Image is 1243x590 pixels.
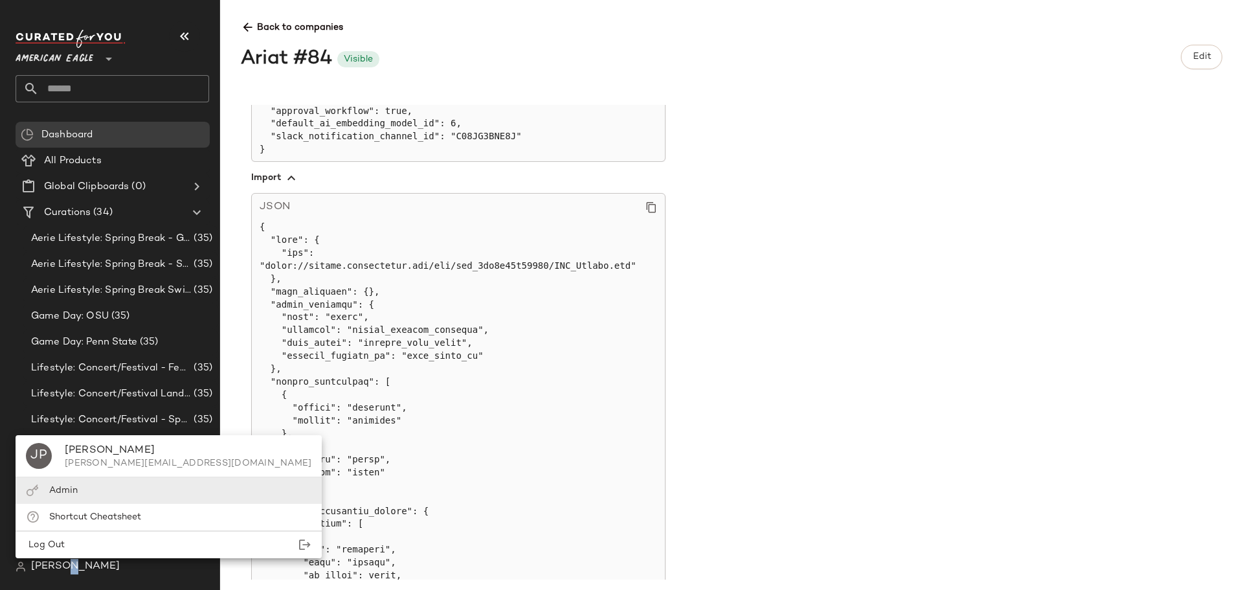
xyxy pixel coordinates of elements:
span: Lifestyle: Concert/Festival - Femme [31,361,191,376]
img: svg%3e [21,128,34,141]
span: Game Day: OSU [31,309,109,324]
span: American Eagle [16,44,93,67]
span: (0) [129,179,145,194]
div: [PERSON_NAME] [65,443,311,459]
span: (35) [191,413,212,427]
span: (35) [137,335,159,350]
span: Game Day: Penn State [31,335,137,350]
img: svg%3e [16,562,26,572]
span: Aerie Lifestyle: Spring Break - Girly/Femme [31,231,191,246]
div: Ariat #84 [241,45,332,74]
span: Aerie Lifestyle: Spring Break - Sporty [31,257,191,272]
button: Edit [1181,45,1222,69]
span: All Products [44,153,102,168]
button: Import [251,162,666,193]
span: (35) [191,361,212,376]
span: Lifestyle: Concert/Festival Landing Page [31,387,191,402]
span: Dashboard [41,128,93,142]
div: Visible [344,52,373,66]
span: (35) [191,257,212,272]
span: Back to companies [241,10,1222,34]
span: (35) [191,231,212,246]
span: JP [30,446,47,466]
span: (34) [91,205,113,220]
span: Global Clipboards [44,179,129,194]
span: JSON [260,199,290,216]
span: Lifestyle: Concert/Festival - Sporty [31,413,191,427]
span: Edit [1192,52,1211,62]
img: svg%3e [26,484,39,497]
img: cfy_white_logo.C9jOOHJF.svg [16,30,126,48]
span: Curations [44,205,91,220]
span: [PERSON_NAME] [31,559,120,574]
span: (35) [191,283,212,298]
span: Aerie Lifestyle: Spring Break Swimsuits Landing Page [31,283,191,298]
span: (35) [109,309,130,324]
span: Log Out [26,540,65,550]
div: [PERSON_NAME][EMAIL_ADDRESS][DOMAIN_NAME] [65,459,311,469]
span: (35) [191,387,212,402]
span: Admin [49,486,78,495]
span: Shortcut Cheatsheet [49,512,141,522]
